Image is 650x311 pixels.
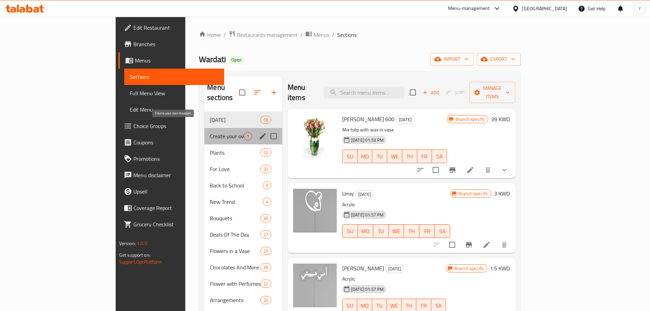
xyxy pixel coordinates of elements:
[261,150,271,156] span: 52
[260,230,271,239] div: items
[260,116,271,124] div: items
[118,167,224,183] a: Menu disclaimer
[210,181,263,189] div: Back to School
[332,31,334,39] li: /
[491,114,510,124] h6: 39 KWD
[119,257,162,266] a: Support.OpsPlatform
[210,263,260,271] span: Chocolates And More
[638,5,641,12] span: Y
[260,280,271,288] div: items
[133,24,219,32] span: Edit Restaurant
[358,150,373,163] button: MO
[419,301,428,311] span: FR
[293,114,337,158] img: Jenny 600
[345,226,355,236] span: SU
[223,31,226,39] li: /
[210,214,260,222] div: Bouquets
[522,5,567,12] div: [GEOGRAPHIC_DATA]
[263,198,271,206] div: items
[118,118,224,134] a: Choice Groups
[432,150,447,163] button: SA
[119,251,150,259] span: Get support on:
[342,224,358,238] button: SU
[133,220,219,228] span: Grocery Checklist
[435,224,450,238] button: SA
[204,259,282,275] div: Chocolates And More39
[373,224,389,238] button: TU
[342,114,394,124] span: [PERSON_NAME] 600
[210,296,260,304] span: Arrangements
[199,30,521,39] nav: breadcrumb
[137,239,147,248] span: 1.0.0
[356,190,374,198] span: [DATE]
[260,214,271,222] div: items
[500,166,508,174] svg: Show Choices
[229,57,244,63] span: Open
[210,280,260,288] div: Flower with Perfumes
[360,152,370,161] span: MO
[470,82,515,103] button: Manage items
[293,264,337,307] img: umiy Habibati
[118,19,224,36] a: Edit Restaurant
[475,84,510,101] span: Manage items
[345,301,355,311] span: SU
[210,230,260,239] span: Deals Of The Day
[420,152,430,161] span: FR
[288,82,316,103] h2: Menu items
[420,87,442,98] button: Add
[210,116,260,124] div: Mother's Day
[422,89,440,97] span: Add
[263,199,271,205] span: 4
[361,226,371,236] span: MO
[348,137,386,143] span: [DATE] 01:53 PM
[261,248,271,254] span: 25
[430,53,474,66] button: import
[342,188,354,199] span: Umiy
[437,226,447,236] span: SA
[133,138,219,146] span: Coupons
[229,56,244,64] div: Open
[237,31,298,39] span: Restaurants management
[204,275,282,292] div: Flower with Perfumes22
[477,53,521,66] button: export
[456,190,491,197] span: Branch specific
[407,226,417,236] span: TH
[263,182,271,189] span: 0
[466,166,474,174] a: Edit menu item
[348,212,386,218] span: [DATE] 01:57 PM
[482,241,491,249] a: Edit menu item
[210,247,260,255] span: Flowers in a Vase
[235,85,249,100] span: Select all sections
[130,89,219,97] span: Full Menu View
[342,263,384,273] span: [PERSON_NAME]
[358,224,373,238] button: MO
[417,150,432,163] button: FR
[210,132,244,140] span: Create your own bouquet
[119,239,136,248] span: Version:
[133,204,219,212] span: Coverage Report
[445,238,459,252] span: Select to update
[337,31,357,39] span: Sections
[263,181,271,189] div: items
[452,265,487,272] span: Branch specific
[118,200,224,216] a: Coverage Report
[118,151,224,167] a: Promotions
[118,134,224,151] a: Coupons
[260,296,271,304] div: items
[133,40,219,48] span: Branches
[444,162,461,178] button: Branch-specific-item
[260,149,271,157] div: items
[261,117,271,123] span: 16
[261,297,271,303] span: 20
[261,264,271,271] span: 39
[436,55,468,63] span: import
[204,194,282,210] div: New Trend4
[422,226,432,236] span: FR
[204,226,282,243] div: Deals Of The Day27
[260,263,271,271] div: items
[448,4,490,13] div: Menu-management
[372,150,387,163] button: TU
[442,87,470,98] span: Select section first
